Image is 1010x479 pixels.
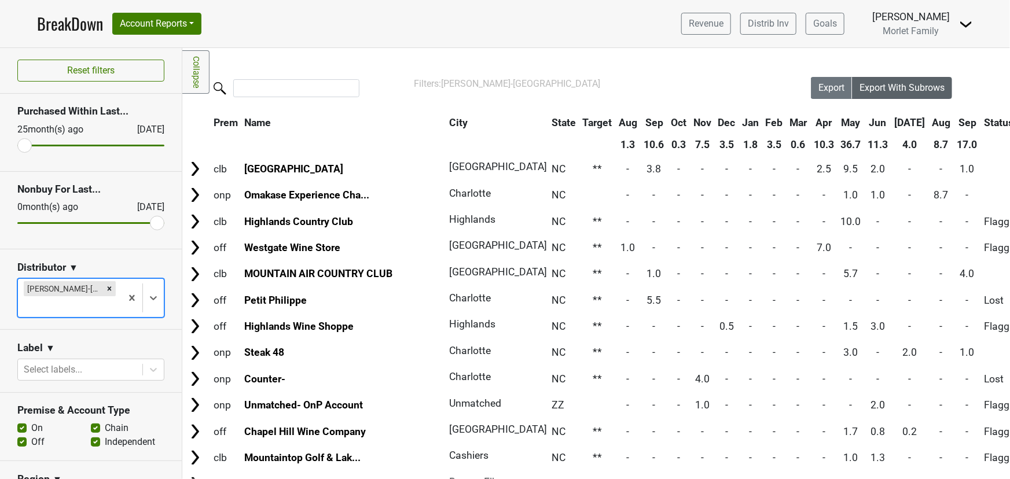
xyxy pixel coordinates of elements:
[211,288,241,312] td: off
[103,281,116,296] div: Remove Tryon-NC
[627,320,630,332] span: -
[725,426,728,437] span: -
[909,163,912,175] span: -
[909,399,912,411] span: -
[822,189,825,201] span: -
[681,13,731,35] a: Revenue
[211,261,241,286] td: clb
[940,242,943,253] span: -
[811,112,837,133] th: Apr: activate to sort column ascending
[549,112,579,133] th: State: activate to sort column ascending
[797,242,800,253] span: -
[787,134,810,155] th: 0.6
[719,320,734,332] span: 0.5
[966,320,969,332] span: -
[552,347,565,358] span: NC
[773,347,776,358] span: -
[127,123,164,137] div: [DATE]
[701,189,704,201] span: -
[740,13,796,35] a: Distrib Inv
[653,320,656,332] span: -
[627,216,630,227] span: -
[691,134,714,155] th: 7.5
[701,320,704,332] span: -
[930,134,954,155] th: 8.7
[244,163,343,175] a: [GEOGRAPHIC_DATA]
[725,294,728,306] span: -
[749,216,752,227] span: -
[244,320,354,332] a: Highlands Wine Shoppe
[211,419,241,444] td: off
[552,320,565,332] span: NC
[653,452,656,463] span: -
[838,134,864,155] th: 36.7
[966,294,969,306] span: -
[244,242,340,253] a: Westgate Wine Store
[749,189,752,201] span: -
[449,345,491,356] span: Charlotte
[773,216,776,227] span: -
[616,134,640,155] th: 1.3
[739,134,762,155] th: 1.8
[860,82,945,93] span: Export With Subrows
[37,12,103,36] a: BreakDown
[773,189,776,201] span: -
[749,452,752,463] span: -
[182,50,210,94] a: Collapse
[749,373,752,385] span: -
[244,426,366,437] a: Chapel Hill Wine Company
[244,373,285,385] a: Counter-
[211,209,241,234] td: clb
[186,396,204,414] img: Arrow right
[677,426,680,437] span: -
[822,268,825,279] span: -
[954,112,980,133] th: Sep: activate to sort column ascending
[715,134,739,155] th: 3.5
[773,242,776,253] span: -
[244,268,392,279] a: MOUNTAIN AIR COUNTRY CLUB
[940,320,943,332] span: -
[31,435,45,449] label: Off
[647,294,662,306] span: 5.5
[909,189,912,201] span: -
[701,426,704,437] span: -
[850,294,853,306] span: -
[677,347,680,358] span: -
[244,216,353,227] a: Highlands Country Club
[739,112,762,133] th: Jan: activate to sort column ascending
[773,373,776,385] span: -
[449,187,491,199] span: Charlotte
[876,242,879,253] span: -
[806,13,844,35] a: Goals
[552,216,565,227] span: NC
[940,373,943,385] span: -
[183,112,210,133] th: &nbsp;: activate to sort column ascending
[701,268,704,279] span: -
[653,426,656,437] span: -
[797,426,800,437] span: -
[749,320,752,332] span: -
[966,426,969,437] span: -
[244,294,307,306] a: Petit Philippe
[211,340,241,365] td: onp
[876,347,879,358] span: -
[627,163,630,175] span: -
[797,399,800,411] span: -
[876,216,879,227] span: -
[31,421,43,435] label: On
[186,423,204,440] img: Arrow right
[677,216,680,227] span: -
[627,452,630,463] span: -
[186,186,204,204] img: Arrow right
[817,163,831,175] span: 2.5
[844,268,858,279] span: 5.7
[797,189,800,201] span: -
[909,320,912,332] span: -
[449,213,495,225] span: Highlands
[909,216,912,227] span: -
[822,320,825,332] span: -
[822,294,825,306] span: -
[647,268,662,279] span: 1.0
[725,268,728,279] span: -
[872,9,950,24] div: [PERSON_NAME]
